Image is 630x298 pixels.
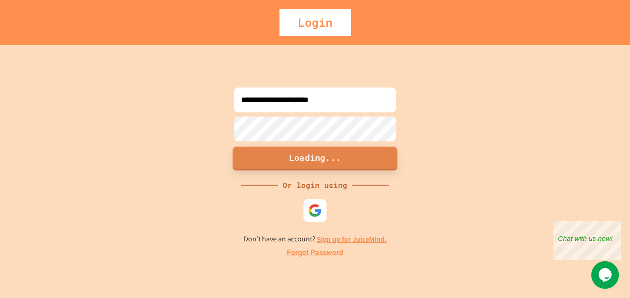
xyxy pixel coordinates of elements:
iframe: chat widget [591,261,621,289]
div: Login [279,9,351,36]
iframe: chat widget [553,221,621,260]
div: Or login using [278,180,352,191]
a: Forgot Password [287,247,343,258]
img: google-icon.svg [308,204,322,217]
a: Sign up for JuiceMind. [317,234,387,244]
button: Loading... [233,146,398,170]
p: Don't have an account? [244,234,387,245]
